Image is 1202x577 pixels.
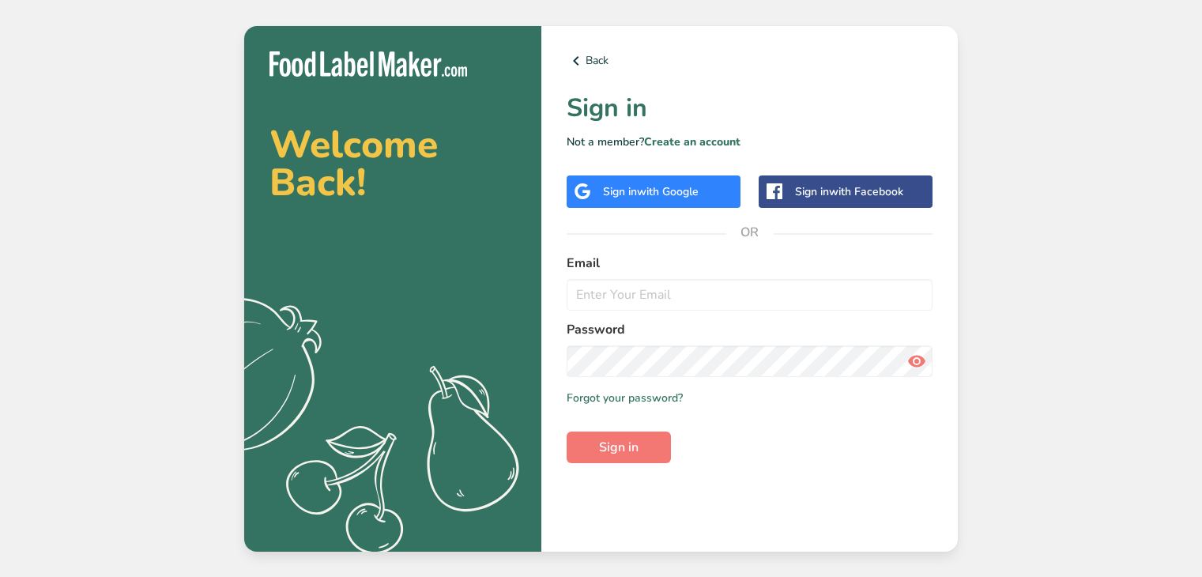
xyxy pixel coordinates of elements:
[567,432,671,463] button: Sign in
[829,184,903,199] span: with Facebook
[567,51,933,70] a: Back
[644,134,740,149] a: Create an account
[567,390,683,406] a: Forgot your password?
[599,438,639,457] span: Sign in
[726,209,774,256] span: OR
[567,89,933,127] h1: Sign in
[603,183,699,200] div: Sign in
[269,126,516,202] h2: Welcome Back!
[637,184,699,199] span: with Google
[567,134,933,150] p: Not a member?
[567,254,933,273] label: Email
[567,279,933,311] input: Enter Your Email
[795,183,903,200] div: Sign in
[269,51,467,77] img: Food Label Maker
[567,320,933,339] label: Password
